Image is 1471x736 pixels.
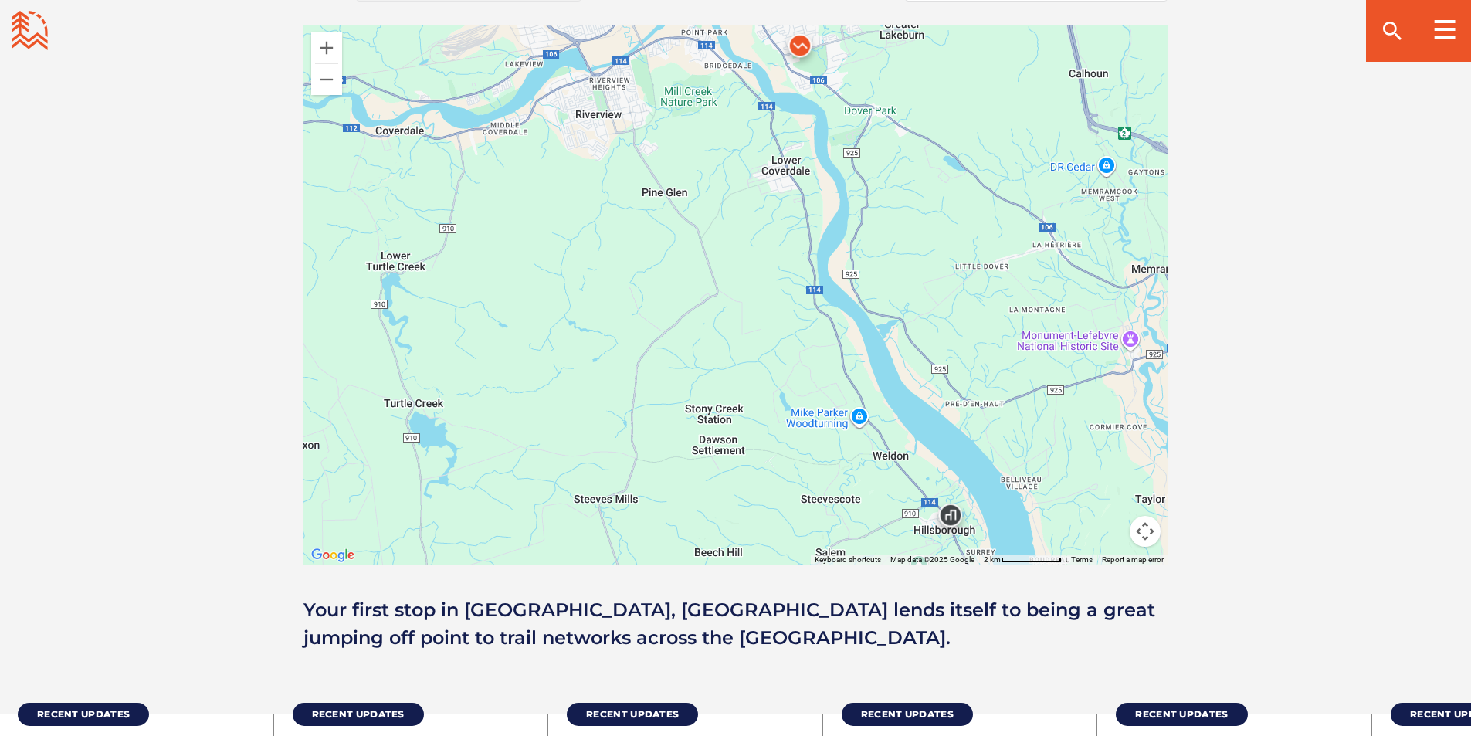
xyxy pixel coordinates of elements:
[1135,708,1228,720] span: Recent Updates
[890,555,974,564] span: Map data ©2025 Google
[861,708,954,720] span: Recent Updates
[303,596,1168,652] p: Your first stop in [GEOGRAPHIC_DATA], [GEOGRAPHIC_DATA] lends itself to being a great jumping off...
[984,555,1001,564] span: 2 km
[307,545,358,565] img: Google
[842,703,973,726] a: Recent Updates
[307,545,358,565] a: Open this area in Google Maps (opens a new window)
[586,708,679,720] span: Recent Updates
[1102,555,1164,564] a: Report a map error
[18,703,149,726] a: Recent Updates
[312,708,405,720] span: Recent Updates
[1130,516,1161,547] button: Map camera controls
[37,708,130,720] span: Recent Updates
[293,703,424,726] a: Recent Updates
[1071,555,1093,564] a: Terms
[1116,703,1247,726] a: Recent Updates
[311,32,342,63] button: Zoom in
[567,703,698,726] a: Recent Updates
[815,555,881,565] button: Keyboard shortcuts
[1380,19,1405,43] ion-icon: search
[979,555,1066,565] button: Map Scale: 2 km per 75 pixels
[311,64,342,95] button: Zoom out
